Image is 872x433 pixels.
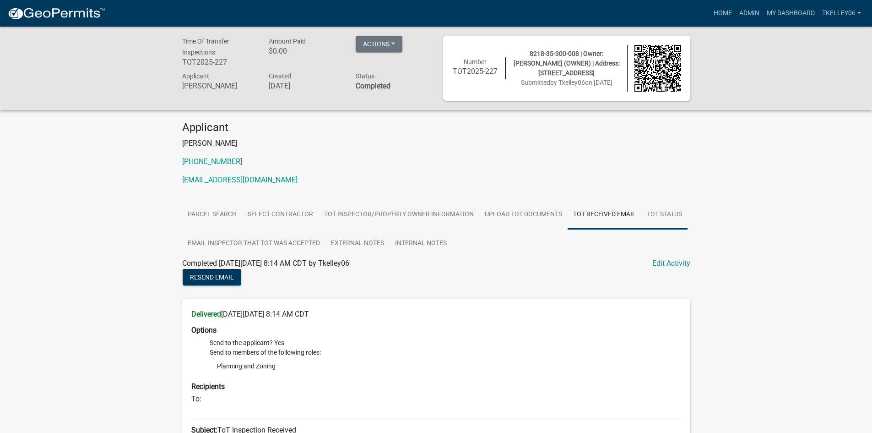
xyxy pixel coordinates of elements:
[568,200,641,230] a: TOT Received Email
[269,38,306,45] span: Amount Paid
[182,58,255,66] h6: TOT2025-227
[182,121,690,134] h4: Applicant
[182,229,325,258] a: Email Inspector that TOT was accepted
[641,200,688,230] a: TOT Status
[191,395,681,403] h6: To:
[182,157,242,166] a: [PHONE_NUMBER]
[210,359,681,373] li: Planning and Zoning
[514,50,620,77] span: 8218-35-300-008 | Owner: [PERSON_NAME] (OWNER) | Address: [STREET_ADDRESS]
[269,47,342,55] h6: $0.00
[191,310,681,318] h6: [DATE][DATE] 8:14 AM CDT
[182,82,255,90] h6: [PERSON_NAME]
[452,67,499,76] h6: TOT2025-227
[183,269,241,285] button: Resend Email
[242,200,319,230] a: Select contractor
[182,175,298,184] a: [EMAIL_ADDRESS][DOMAIN_NAME]
[191,326,217,334] strong: Options
[182,259,349,268] span: Completed [DATE][DATE] 8:14 AM CDT by Tkelley06
[356,72,374,80] span: Status
[710,5,736,22] a: Home
[550,79,585,86] span: by Tkelley06
[210,348,681,375] li: Send to members of the following roles:
[182,72,209,80] span: Applicant
[182,200,242,230] a: Parcel search
[325,229,390,258] a: External Notes
[182,138,690,149] p: [PERSON_NAME]
[356,82,390,90] strong: Completed
[190,273,234,280] span: Resend Email
[818,5,865,22] a: Tkelley06
[521,79,612,86] span: Submitted on [DATE]
[652,258,690,269] a: Edit Activity
[269,72,291,80] span: Created
[390,229,452,258] a: Internal Notes
[464,58,487,66] span: Number
[269,82,342,90] h6: [DATE]
[736,5,763,22] a: Admin
[479,200,568,230] a: Upload TOT Documents
[191,382,225,391] strong: Recipients
[356,36,402,52] button: Actions
[319,200,479,230] a: TOT Inspector/Property Owner Information
[191,310,221,318] strong: Delivered
[634,45,681,92] img: QR code
[182,38,229,56] span: Time Of Transfer Inspections
[210,338,681,348] li: Send to the applicant? Yes
[763,5,818,22] a: My Dashboard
